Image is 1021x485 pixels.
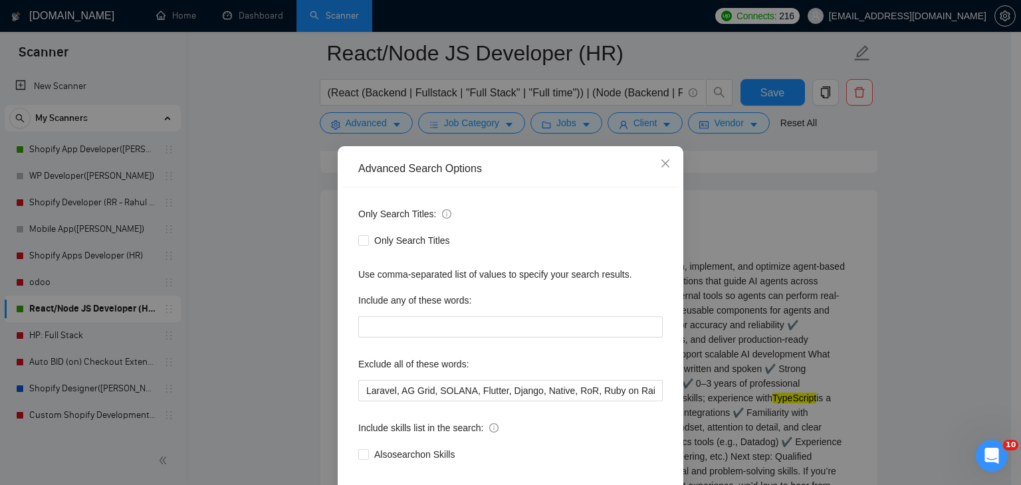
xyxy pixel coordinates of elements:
span: 10 [1003,440,1018,450]
span: Only Search Titles: [358,207,451,221]
label: Exclude all of these words: [358,353,469,375]
span: Include skills list in the search: [358,421,499,435]
label: Include any of these words: [358,290,471,311]
span: Also search on Skills [369,447,460,462]
span: close [660,158,671,169]
span: Only Search Titles [369,233,455,248]
span: info-circle [442,209,451,219]
iframe: Intercom live chat [976,440,1008,472]
div: Advanced Search Options [358,161,663,176]
div: Use comma-separated list of values to specify your search results. [358,267,663,282]
span: info-circle [489,423,499,433]
button: Close [647,146,683,182]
